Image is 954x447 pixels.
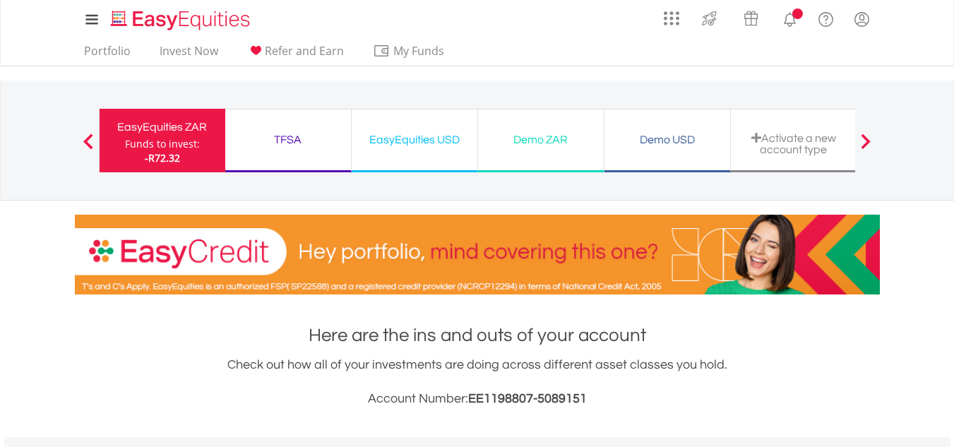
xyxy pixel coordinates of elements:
[125,137,200,151] div: Funds to invest:
[655,4,688,26] a: AppsGrid
[487,130,595,150] div: Demo ZAR
[75,323,880,348] h1: Here are the ins and outs of your account
[739,132,848,155] div: Activate a new account type
[730,4,772,30] a: Vouchers
[468,392,587,405] span: EE1198807-5089151
[808,4,844,32] a: FAQ's and Support
[108,8,256,32] img: EasyEquities_Logo.png
[360,130,469,150] div: EasyEquities USD
[698,7,721,30] img: thrive-v2.svg
[105,4,256,32] a: Home page
[154,44,224,66] a: Invest Now
[75,215,880,294] img: EasyCredit Promotion Banner
[145,151,180,165] span: -R72.32
[772,4,808,32] a: Notifications
[265,43,344,59] span: Refer and Earn
[242,44,350,66] a: Refer and Earn
[739,7,763,30] img: vouchers-v2.svg
[613,130,722,150] div: Demo USD
[844,4,880,35] a: My Profile
[75,389,880,409] h3: Account Number:
[75,355,880,409] div: Check out how all of your investments are doing across different asset classes you hold.
[108,117,217,137] div: EasyEquities ZAR
[664,11,679,26] img: grid-menu-icon.svg
[234,130,342,150] div: TFSA
[373,42,465,60] span: My Funds
[78,44,136,66] a: Portfolio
